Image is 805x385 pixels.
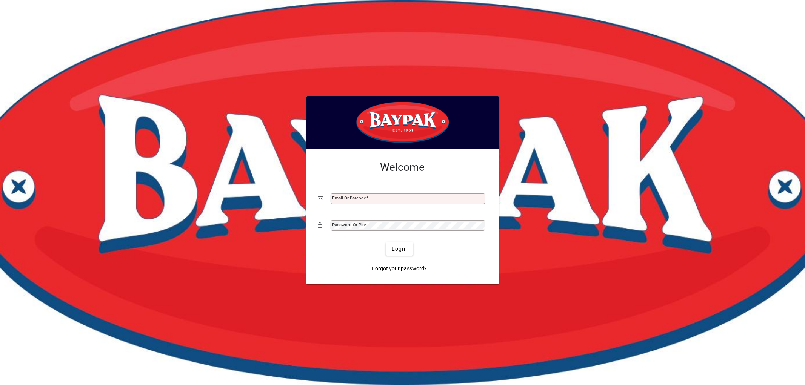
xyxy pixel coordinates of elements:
[318,161,487,174] h2: Welcome
[332,222,365,227] mat-label: Password or Pin
[392,245,407,253] span: Login
[332,195,366,201] mat-label: Email or Barcode
[372,265,427,273] span: Forgot your password?
[386,242,413,256] button: Login
[369,262,430,275] a: Forgot your password?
